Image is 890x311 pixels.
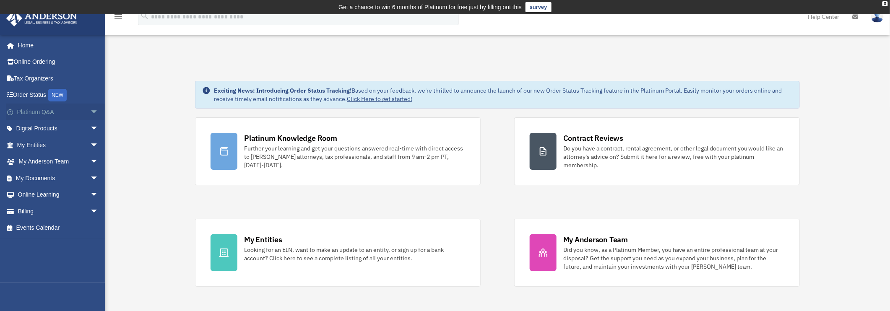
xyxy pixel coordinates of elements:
a: My Entitiesarrow_drop_down [6,137,111,153]
a: Platinum Knowledge Room Further your learning and get your questions answered real-time with dire... [195,117,481,185]
a: My Anderson Teamarrow_drop_down [6,153,111,170]
a: Home [6,37,107,54]
a: Digital Productsarrow_drop_down [6,120,111,137]
span: arrow_drop_down [90,203,107,220]
a: Order StatusNEW [6,87,111,104]
img: Anderson Advisors Platinum Portal [4,10,80,26]
img: User Pic [871,10,884,23]
div: Platinum Knowledge Room [244,133,337,143]
a: My Documentsarrow_drop_down [6,170,111,187]
span: arrow_drop_down [90,170,107,187]
a: My Anderson Team Did you know, as a Platinum Member, you have an entire professional team at your... [514,219,800,287]
a: Contract Reviews Do you have a contract, rental agreement, or other legal document you would like... [514,117,800,185]
span: arrow_drop_down [90,104,107,121]
div: Further your learning and get your questions answered real-time with direct access to [PERSON_NAM... [244,144,465,169]
span: arrow_drop_down [90,187,107,204]
div: Contract Reviews [563,133,623,143]
a: Events Calendar [6,220,111,236]
span: arrow_drop_down [90,153,107,171]
span: arrow_drop_down [90,120,107,137]
a: Billingarrow_drop_down [6,203,111,220]
div: NEW [48,89,67,101]
a: Online Ordering [6,54,111,70]
div: Did you know, as a Platinum Member, you have an entire professional team at your disposal? Get th... [563,246,784,271]
i: menu [113,12,123,22]
a: Platinum Q&Aarrow_drop_down [6,104,111,120]
a: Online Learningarrow_drop_down [6,187,111,203]
div: Based on your feedback, we're thrilled to announce the launch of our new Order Status Tracking fe... [214,86,793,103]
div: Do you have a contract, rental agreement, or other legal document you would like an attorney's ad... [563,144,784,169]
i: search [140,11,149,21]
div: close [882,1,888,6]
a: Click Here to get started! [347,95,412,103]
div: Get a chance to win 6 months of Platinum for free just by filling out this [338,2,522,12]
div: Looking for an EIN, want to make an update to an entity, or sign up for a bank account? Click her... [244,246,465,262]
strong: Exciting News: Introducing Order Status Tracking! [214,87,351,94]
span: arrow_drop_down [90,137,107,154]
div: My Entities [244,234,282,245]
a: My Entities Looking for an EIN, want to make an update to an entity, or sign up for a bank accoun... [195,219,481,287]
a: menu [113,15,123,22]
a: survey [526,2,552,12]
a: Tax Organizers [6,70,111,87]
div: My Anderson Team [563,234,628,245]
